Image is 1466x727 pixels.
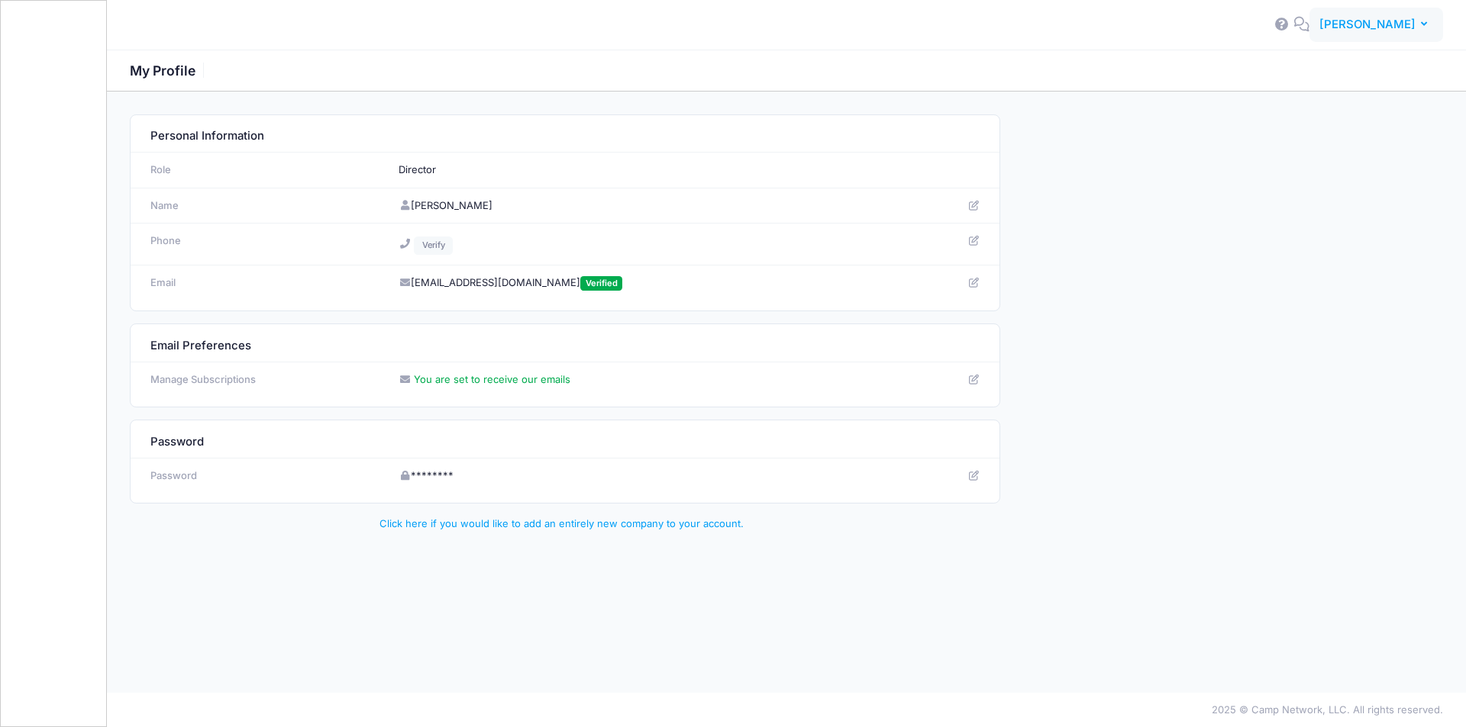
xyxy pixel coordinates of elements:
div: Name [143,198,383,214]
div: Email Preferences [143,332,987,354]
div: Personal Information [143,123,987,145]
div: Password [143,468,383,484]
div: Role [143,162,383,178]
td: [EMAIL_ADDRESS][DOMAIN_NAME] [391,265,912,301]
td: Director [391,153,912,188]
a: Click here if you would like to add an entirely new company to your account. [379,517,744,529]
div: Phone [143,233,383,249]
button: [PERSON_NAME] [1309,8,1443,43]
td: [PERSON_NAME] [391,188,912,224]
h1: My Profile [130,63,208,79]
a: Verify [414,236,453,255]
span: Verified [580,276,622,291]
div: Manage Subscriptions [143,372,383,388]
div: Email [143,275,383,291]
span: [PERSON_NAME] [1319,16,1416,33]
span: 2025 © Camp Network, LLC. All rights reserved. [1212,703,1443,716]
div: Password [143,428,987,450]
span: You are set to receive our emails [414,373,570,385]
